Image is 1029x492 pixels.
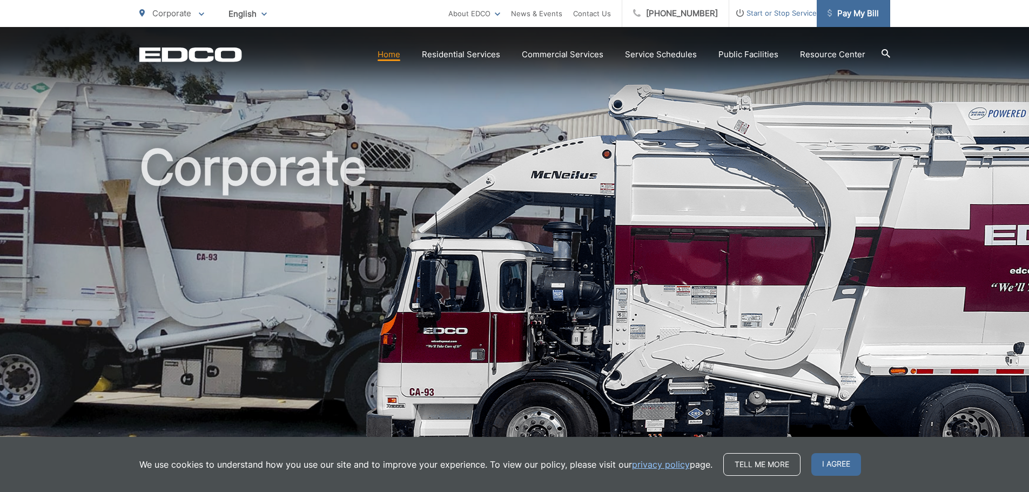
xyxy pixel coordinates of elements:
a: Home [378,48,400,61]
span: Corporate [152,8,191,18]
span: Pay My Bill [828,7,879,20]
a: EDCD logo. Return to the homepage. [139,47,242,62]
p: We use cookies to understand how you use our site and to improve your experience. To view our pol... [139,458,712,471]
a: Contact Us [573,7,611,20]
a: Tell me more [723,453,801,476]
a: News & Events [511,7,562,20]
a: Public Facilities [718,48,778,61]
a: Commercial Services [522,48,603,61]
a: About EDCO [448,7,500,20]
a: privacy policy [632,458,690,471]
span: English [220,4,275,23]
span: I agree [811,453,861,476]
a: Residential Services [422,48,500,61]
a: Resource Center [800,48,865,61]
a: Service Schedules [625,48,697,61]
h1: Corporate [139,140,890,482]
